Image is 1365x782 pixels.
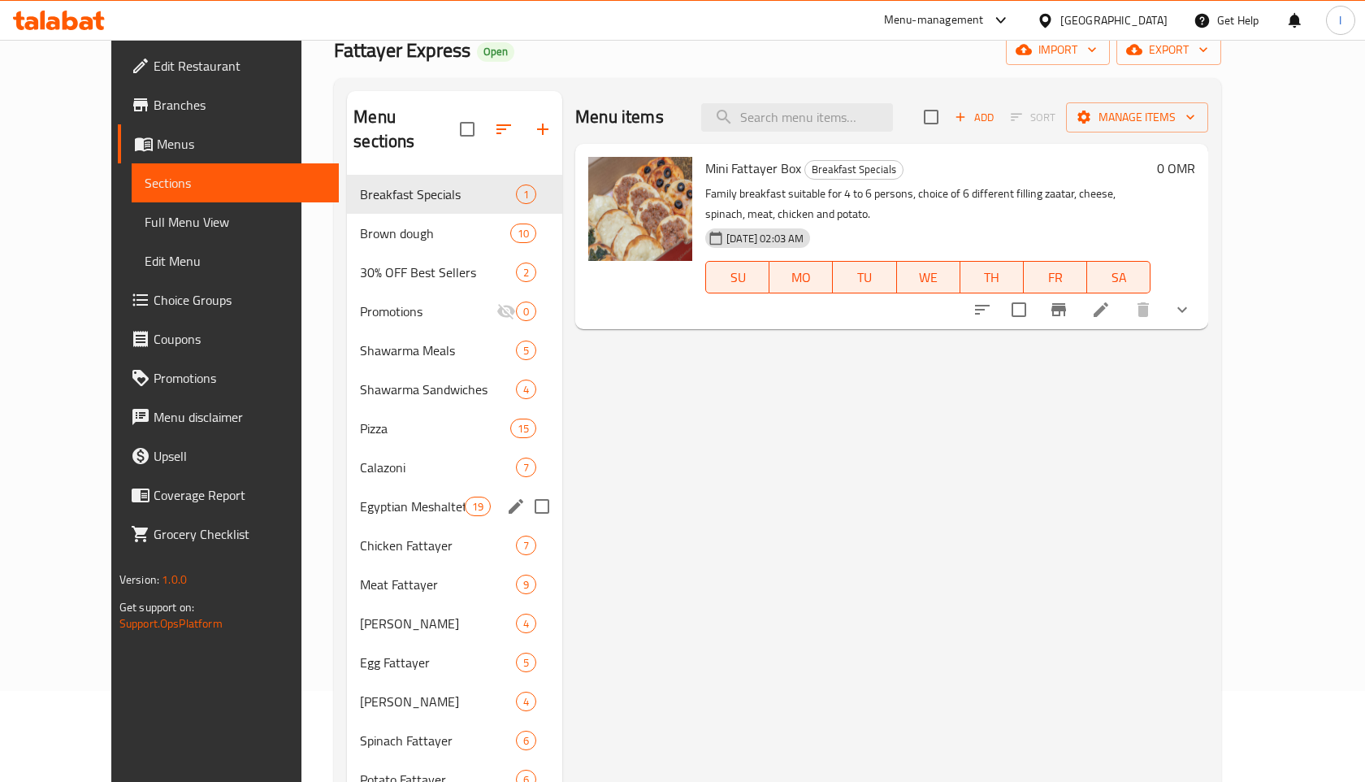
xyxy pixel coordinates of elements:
span: Menu disclaimer [154,407,327,427]
div: Shawarma Meals5 [347,331,562,370]
span: Add [952,108,996,127]
span: Coverage Report [154,485,327,505]
div: items [516,536,536,555]
span: Brown dough [360,224,510,243]
svg: Show Choices [1172,300,1192,319]
button: FR [1024,261,1087,293]
button: import [1006,35,1110,65]
span: 4 [517,694,535,710]
span: Shawarma Meals [360,341,516,360]
span: Promotions [154,368,327,388]
span: [PERSON_NAME] [360,614,516,633]
span: Choice Groups [154,290,327,310]
div: [PERSON_NAME]4 [347,604,562,643]
div: items [516,341,536,360]
div: Promotions0 [347,292,562,331]
span: [DATE] 02:03 AM [720,231,810,246]
div: [GEOGRAPHIC_DATA] [1060,11,1168,29]
span: Calazoni [360,458,516,477]
button: MO [769,261,833,293]
a: Grocery Checklist [118,515,340,554]
span: Branches [154,95,327,115]
h6: 0 OMR [1157,157,1195,180]
button: edit [504,494,528,519]
div: Calazoni7 [347,448,562,487]
span: Sort sections [484,110,523,149]
div: items [465,497,491,516]
span: Pizza [360,419,510,438]
span: Breakfast Specials [805,160,903,179]
a: Coverage Report [118,476,340,515]
span: export [1129,40,1208,60]
button: Add [948,105,1000,130]
span: Egg Fattayer [360,653,516,672]
span: Open [477,45,514,59]
span: Egyptian Meshaltet [360,497,465,516]
span: I [1339,11,1341,29]
div: items [516,458,536,477]
button: TU [833,261,896,293]
div: items [516,380,536,399]
span: 5 [517,343,535,358]
span: 30% OFF Best Sellers [360,263,516,282]
div: items [516,614,536,633]
button: delete [1124,290,1163,329]
span: 0 [517,304,535,319]
span: Spinach Fattayer [360,731,516,750]
a: Menus [118,124,340,163]
span: 6 [517,733,535,749]
a: Promotions [118,358,340,398]
span: FR [1030,266,1081,289]
span: Meat Fattayer [360,575,516,594]
span: 15 [511,421,535,437]
div: items [516,692,536,711]
span: Mini Fattayer Box [705,156,801,180]
div: Zaatar Fattayer [360,614,516,633]
div: items [516,302,536,321]
a: Edit Menu [132,241,340,280]
div: [PERSON_NAME]4 [347,682,562,721]
a: Edit menu item [1091,300,1111,319]
span: TU [839,266,890,289]
div: Breakfast Specials1 [347,175,562,214]
img: Mini Fattayer Box [588,157,692,261]
span: Sections [145,173,327,193]
span: Select to update [1002,293,1036,327]
svg: Inactive section [496,302,516,321]
a: Branches [118,85,340,124]
button: sort-choices [963,290,1002,329]
h2: Menu sections [353,105,460,154]
button: SU [705,261,769,293]
span: Promotions [360,302,496,321]
span: 5 [517,655,535,671]
span: Breakfast Specials [360,185,516,204]
div: Chicken Fattayer [360,536,516,555]
div: Meat Fattayer9 [347,565,562,604]
span: 2 [517,265,535,280]
span: Upsell [154,446,327,466]
span: Get support on: [119,597,194,618]
div: items [516,575,536,594]
button: TH [960,261,1024,293]
div: Breakfast Specials [804,160,903,180]
span: 9 [517,577,535,593]
button: SA [1087,261,1150,293]
span: 7 [517,538,535,554]
span: 1.0.0 [162,569,187,590]
div: Open [477,42,514,62]
span: 4 [517,382,535,398]
span: SA [1094,266,1144,289]
div: items [510,224,536,243]
span: WE [903,266,954,289]
a: Coupons [118,319,340,358]
div: Shawarma Sandwiches4 [347,370,562,409]
div: Labneh Fattayer [360,692,516,711]
p: Family breakfast suitable for 4 to 6 persons, choice of 6 different filling zaatar, cheese, spina... [705,184,1150,224]
div: 30% OFF Best Sellers2 [347,253,562,292]
span: Edit Menu [145,251,327,271]
button: WE [897,261,960,293]
button: Manage items [1066,102,1208,133]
